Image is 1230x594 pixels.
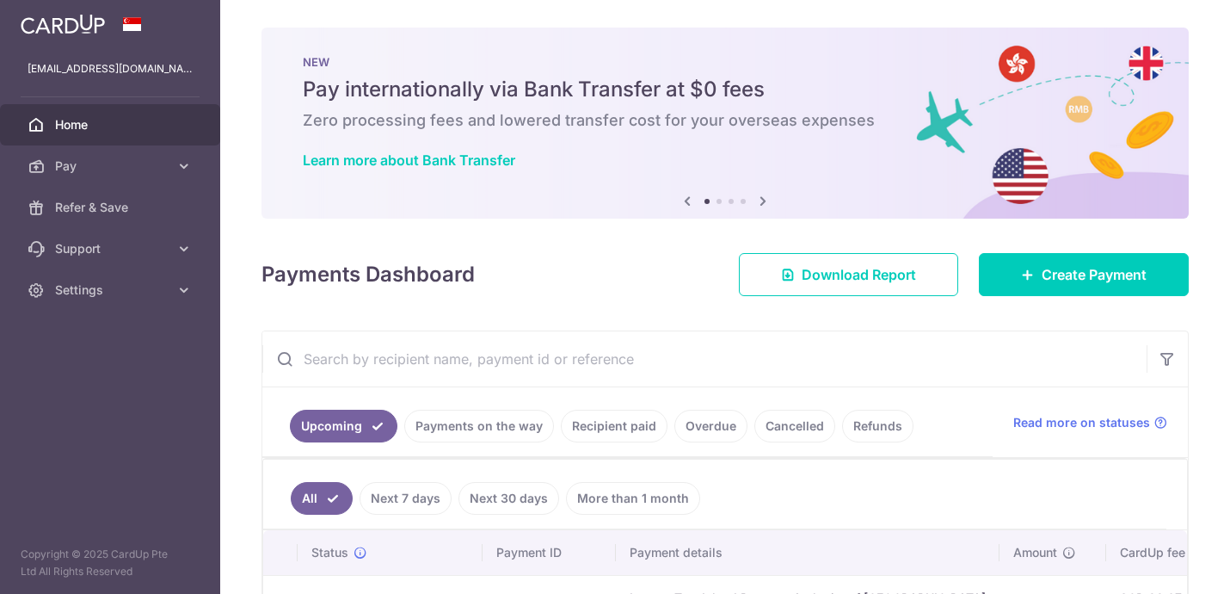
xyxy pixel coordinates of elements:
[291,482,353,515] a: All
[458,482,559,515] a: Next 30 days
[404,410,554,442] a: Payments on the way
[55,158,169,175] span: Pay
[1013,544,1057,561] span: Amount
[28,60,193,77] p: [EMAIL_ADDRESS][DOMAIN_NAME]
[802,264,916,285] span: Download Report
[616,530,999,575] th: Payment details
[290,410,397,442] a: Upcoming
[303,76,1147,103] h5: Pay internationally via Bank Transfer at $0 fees
[262,331,1147,387] input: Search by recipient name, payment id or reference
[674,410,747,442] a: Overdue
[979,253,1189,296] a: Create Payment
[261,259,475,290] h4: Payments Dashboard
[21,14,105,34] img: CardUp
[739,253,958,296] a: Download Report
[55,199,169,216] span: Refer & Save
[1013,414,1150,431] span: Read more on statuses
[311,544,348,561] span: Status
[566,482,700,515] a: More than 1 month
[561,410,667,442] a: Recipient paid
[261,28,1189,219] img: Bank transfer banner
[55,282,169,299] span: Settings
[360,482,452,515] a: Next 7 days
[1120,544,1185,561] span: CardUp fee
[303,110,1147,131] h6: Zero processing fees and lowered transfer cost for your overseas expenses
[842,410,913,442] a: Refunds
[55,240,169,257] span: Support
[1042,264,1147,285] span: Create Payment
[303,55,1147,69] p: NEW
[303,152,515,169] a: Learn more about Bank Transfer
[483,530,616,575] th: Payment ID
[1013,414,1167,431] a: Read more on statuses
[55,116,169,133] span: Home
[754,410,835,442] a: Cancelled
